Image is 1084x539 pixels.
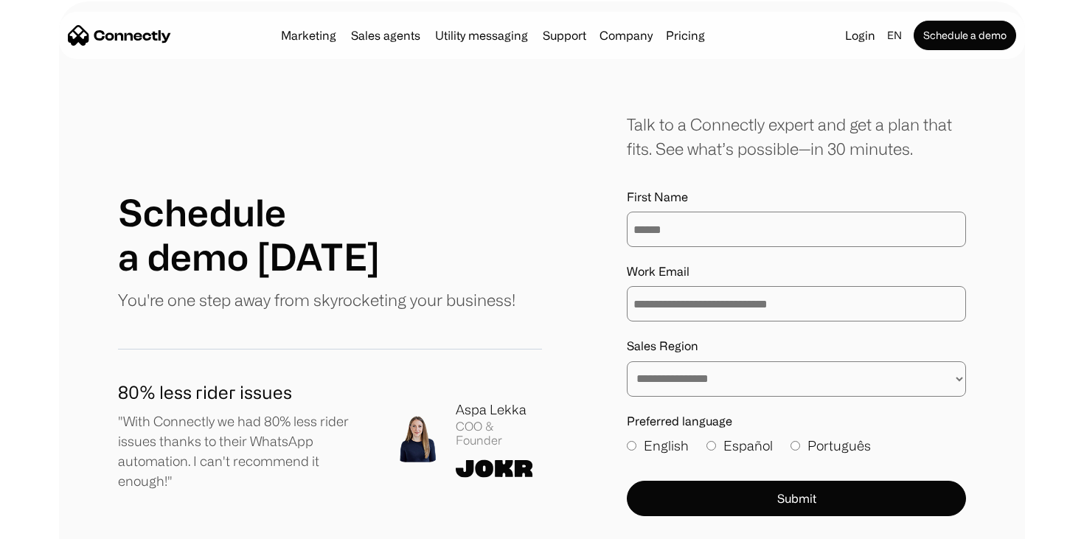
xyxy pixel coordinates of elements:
[660,29,711,41] a: Pricing
[627,339,966,353] label: Sales Region
[706,441,716,451] input: Español
[275,29,342,41] a: Marketing
[29,513,88,534] ul: Language list
[791,436,871,456] label: Português
[887,25,902,46] div: en
[627,112,966,161] div: Talk to a Connectly expert and get a plan that fits. See what’s possible—in 30 minutes.
[600,25,653,46] div: Company
[345,29,426,41] a: Sales agents
[456,420,542,448] div: COO & Founder
[595,25,657,46] div: Company
[456,400,542,420] div: Aspa Lekka
[706,436,773,456] label: Español
[627,190,966,204] label: First Name
[881,25,911,46] div: en
[118,379,370,406] h1: 80% less rider issues
[914,21,1016,50] a: Schedule a demo
[791,441,800,451] input: Português
[627,441,636,451] input: English
[627,436,689,456] label: English
[118,288,515,312] p: You're one step away from skyrocketing your business!
[429,29,534,41] a: Utility messaging
[68,24,171,46] a: home
[15,512,88,534] aside: Language selected: English
[537,29,592,41] a: Support
[839,25,881,46] a: Login
[627,481,966,516] button: Submit
[118,411,370,491] p: "With Connectly we had 80% less rider issues thanks to their WhatsApp automation. I can't recomme...
[627,414,966,428] label: Preferred language
[118,190,380,279] h1: Schedule a demo [DATE]
[627,265,966,279] label: Work Email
